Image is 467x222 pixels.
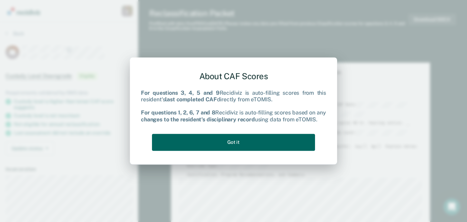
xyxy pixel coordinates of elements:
b: last completed CAF [165,96,217,103]
b: changes to the resident's disciplinary record [141,116,255,123]
button: Got it [152,134,315,151]
b: For questions 3, 4, 5 and 9 [141,90,220,96]
b: For questions 1, 2, 6, 7 and 8 [141,110,215,116]
div: Recidiviz is auto-filling scores from this resident's directly from eTOMIS. Recidiviz is auto-fil... [141,90,326,123]
div: About CAF Scores [141,66,326,87]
